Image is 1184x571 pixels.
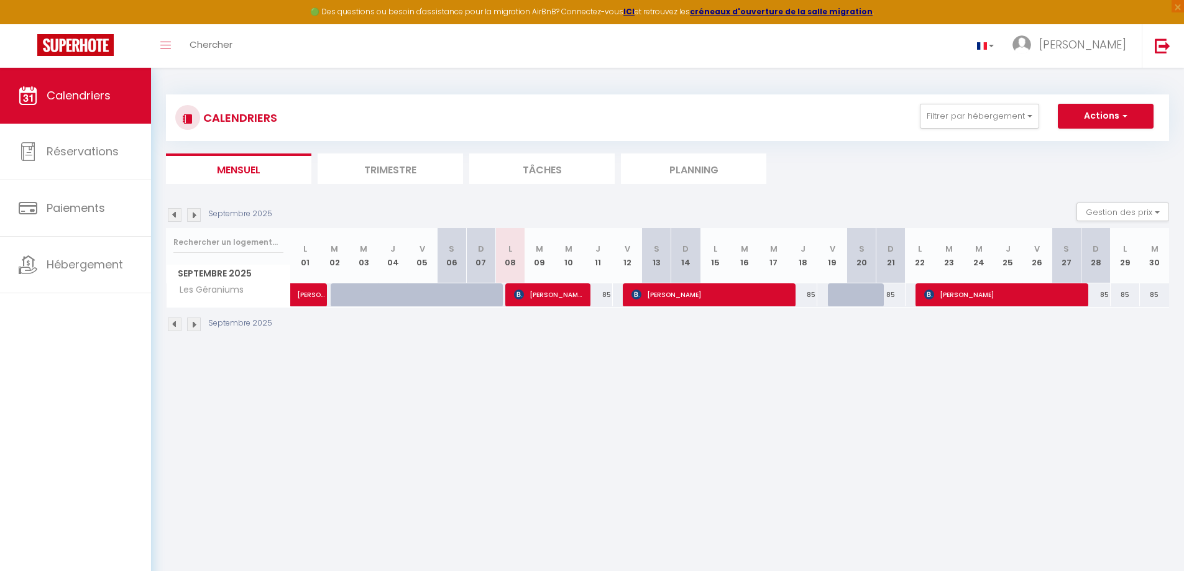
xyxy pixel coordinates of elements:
[918,243,922,255] abbr: L
[621,153,766,184] li: Planning
[700,228,730,283] th: 15
[320,228,349,283] th: 02
[536,243,543,255] abbr: M
[303,243,307,255] abbr: L
[47,200,105,216] span: Paiements
[208,317,272,329] p: Septembre 2025
[10,5,47,42] button: Ouvrir le widget de chat LiveChat
[654,243,659,255] abbr: S
[964,228,993,283] th: 24
[788,283,817,306] div: 85
[888,243,894,255] abbr: D
[975,243,983,255] abbr: M
[47,257,123,272] span: Hébergement
[1111,283,1140,306] div: 85
[1151,243,1159,255] abbr: M
[906,228,935,283] th: 22
[642,228,671,283] th: 13
[180,24,242,68] a: Chercher
[1081,228,1110,283] th: 28
[625,243,630,255] abbr: V
[200,104,277,132] h3: CALENDRIERS
[1022,228,1052,283] th: 26
[945,243,953,255] abbr: M
[449,243,454,255] abbr: S
[514,283,582,306] span: [PERSON_NAME]
[47,144,119,159] span: Réservations
[1093,243,1099,255] abbr: D
[682,243,689,255] abbr: D
[390,243,395,255] abbr: J
[469,153,615,184] li: Tâches
[190,38,232,51] span: Chercher
[173,231,283,254] input: Rechercher un logement...
[1123,243,1127,255] abbr: L
[360,243,367,255] abbr: M
[690,6,873,17] a: créneaux d'ouverture de la salle migration
[876,228,906,283] th: 21
[759,228,788,283] th: 17
[349,228,379,283] th: 03
[408,228,437,283] th: 05
[801,243,805,255] abbr: J
[788,228,817,283] th: 18
[525,228,554,283] th: 09
[166,153,311,184] li: Mensuel
[631,283,787,306] span: [PERSON_NAME]
[554,228,583,283] th: 10
[167,265,290,283] span: Septembre 2025
[208,208,272,220] p: Septembre 2025
[623,6,635,17] a: ICI
[291,228,320,283] th: 01
[466,228,495,283] th: 07
[1034,243,1040,255] abbr: V
[1003,24,1142,68] a: ... [PERSON_NAME]
[993,228,1022,283] th: 25
[291,283,320,307] a: [PERSON_NAME]
[47,88,111,103] span: Calendriers
[859,243,865,255] abbr: S
[613,228,642,283] th: 12
[847,228,876,283] th: 20
[1063,243,1069,255] abbr: S
[770,243,778,255] abbr: M
[437,228,466,283] th: 06
[565,243,572,255] abbr: M
[1052,228,1081,283] th: 27
[584,283,613,306] div: 85
[595,243,600,255] abbr: J
[331,243,338,255] abbr: M
[1111,228,1140,283] th: 29
[318,153,463,184] li: Trimestre
[478,243,484,255] abbr: D
[420,243,425,255] abbr: V
[37,34,114,56] img: Super Booking
[1140,228,1169,283] th: 30
[1058,104,1154,129] button: Actions
[924,283,1080,306] span: [PERSON_NAME]
[297,276,326,300] span: [PERSON_NAME]
[730,228,759,283] th: 16
[495,228,525,283] th: 08
[168,283,247,297] span: Les Géraniums
[1155,38,1170,53] img: logout
[584,228,613,283] th: 11
[817,228,847,283] th: 19
[935,228,964,283] th: 23
[1012,35,1031,54] img: ...
[876,283,906,306] div: 85
[508,243,512,255] abbr: L
[1140,283,1169,306] div: 85
[1006,243,1011,255] abbr: J
[920,104,1039,129] button: Filtrer par hébergement
[1076,203,1169,221] button: Gestion des prix
[714,243,717,255] abbr: L
[1039,37,1126,52] span: [PERSON_NAME]
[671,228,700,283] th: 14
[830,243,835,255] abbr: V
[741,243,748,255] abbr: M
[379,228,408,283] th: 04
[1081,283,1110,306] div: 85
